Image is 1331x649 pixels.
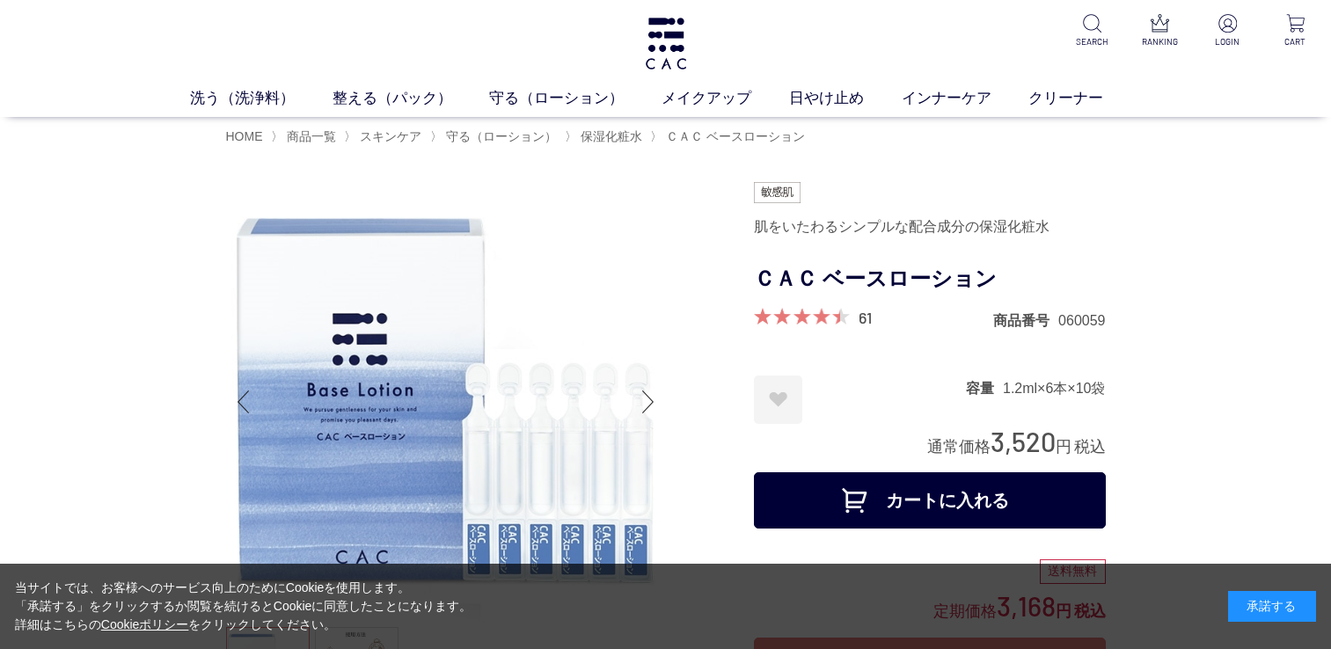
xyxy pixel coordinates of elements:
[1138,14,1181,48] a: RANKING
[1028,87,1141,110] a: クリーナー
[271,128,340,145] li: 〉
[631,367,666,437] div: Next slide
[1071,35,1114,48] p: SEARCH
[565,128,647,145] li: 〉
[190,87,333,110] a: 洗う（洗浄料）
[15,579,472,634] div: 当サイトでは、お客様へのサービス向上のためにCookieを使用します。 「承諾する」をクリックするか閲覧を続けるとCookieに同意したことになります。 詳細はこちらの をクリックしてください。
[1074,438,1106,456] span: 税込
[283,129,336,143] a: 商品一覧
[1138,35,1181,48] p: RANKING
[1228,591,1316,622] div: 承諾する
[287,129,336,143] span: 商品一覧
[789,87,902,110] a: 日やけ止め
[442,129,557,143] a: 守る（ローション）
[101,617,189,631] a: Cookieポリシー
[754,212,1106,242] div: 肌をいたわるシンプルな配合成分の保湿化粧水
[446,129,557,143] span: 守る（ローション）
[360,129,421,143] span: スキンケア
[356,129,421,143] a: スキンケア
[754,259,1106,299] h1: ＣＡＣ ベースローション
[754,182,801,203] img: 敏感肌
[643,18,689,69] img: logo
[1274,14,1317,48] a: CART
[1206,35,1249,48] p: LOGIN
[333,87,490,110] a: 整える（パック）
[650,128,809,145] li: 〉
[754,472,1106,529] button: カートに入れる
[577,129,642,143] a: 保湿化粧水
[1206,14,1249,48] a: LOGIN
[662,87,789,110] a: メイクアップ
[1274,35,1317,48] p: CART
[754,376,802,424] a: お気に入りに登録する
[1056,438,1071,456] span: 円
[902,87,1029,110] a: インナーケア
[993,311,1058,330] dt: 商品番号
[581,129,642,143] span: 保湿化粧水
[430,128,561,145] li: 〉
[1058,311,1105,330] dd: 060059
[226,182,666,622] img: ＣＡＣ ベースローション
[966,379,1003,397] dt: 容量
[991,425,1056,457] span: 3,520
[226,367,261,437] div: Previous slide
[344,128,426,145] li: 〉
[1003,379,1106,397] dd: 1.2ml×6本×10袋
[666,129,805,143] span: ＣＡＣ ベースローション
[859,308,872,327] a: 61
[1040,559,1106,584] div: 送料無料
[1071,14,1114,48] a: SEARCH
[662,129,805,143] a: ＣＡＣ ベースローション
[226,129,263,143] a: HOME
[927,438,991,456] span: 通常価格
[489,87,662,110] a: 守る（ローション）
